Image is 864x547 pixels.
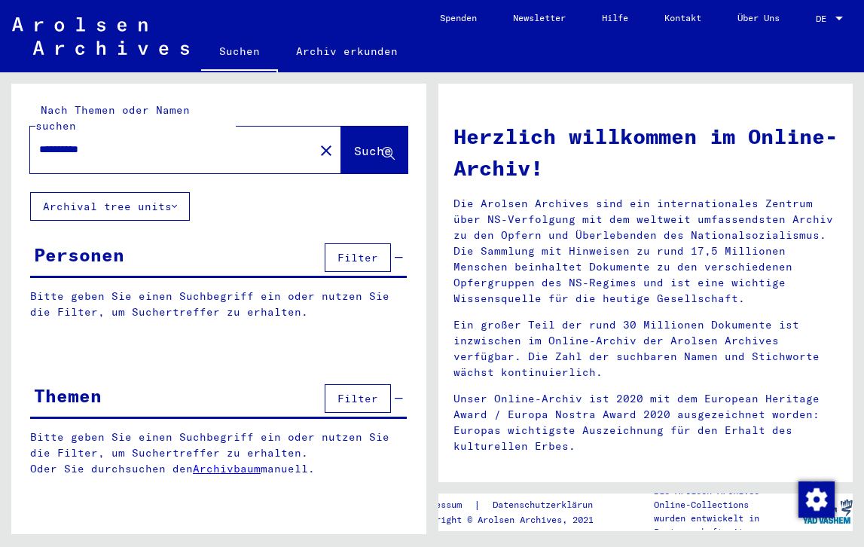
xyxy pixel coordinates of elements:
[453,196,838,307] p: Die Arolsen Archives sind ein internationales Zentrum über NS-Verfolgung mit dem weltweit umfasse...
[30,429,408,477] p: Bitte geben Sie einen Suchbegriff ein oder nutzen Sie die Filter, um Suchertreffer zu erhalten. O...
[201,33,278,72] a: Suchen
[317,142,335,160] mat-icon: close
[30,192,190,221] button: Archival tree units
[654,484,801,512] p: Die Arolsen Archives Online-Collections
[193,462,261,475] a: Archivbaum
[34,241,124,268] div: Personen
[654,512,801,539] p: wurden entwickelt in Partnerschaft mit
[481,497,616,513] a: Datenschutzerklärung
[798,481,835,518] img: Zustimmung ändern
[34,382,102,409] div: Themen
[278,33,416,69] a: Archiv erkunden
[453,391,838,454] p: Unser Online-Archiv ist 2020 mit dem European Heritage Award / Europa Nostra Award 2020 ausgezeic...
[414,513,616,527] p: Copyright © Arolsen Archives, 2021
[35,103,190,133] mat-label: Nach Themen oder Namen suchen
[341,127,408,173] button: Suche
[453,317,838,380] p: Ein großer Teil der rund 30 Millionen Dokumente ist inzwischen im Online-Archiv der Arolsen Archi...
[453,121,838,184] h1: Herzlich willkommen im Online-Archiv!
[311,135,341,165] button: Clear
[414,497,616,513] div: |
[354,143,392,158] span: Suche
[325,243,391,272] button: Filter
[337,392,378,405] span: Filter
[816,14,832,24] span: DE
[414,497,474,513] a: Impressum
[30,289,407,320] p: Bitte geben Sie einen Suchbegriff ein oder nutzen Sie die Filter, um Suchertreffer zu erhalten.
[337,251,378,264] span: Filter
[325,384,391,413] button: Filter
[12,17,189,55] img: Arolsen_neg.svg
